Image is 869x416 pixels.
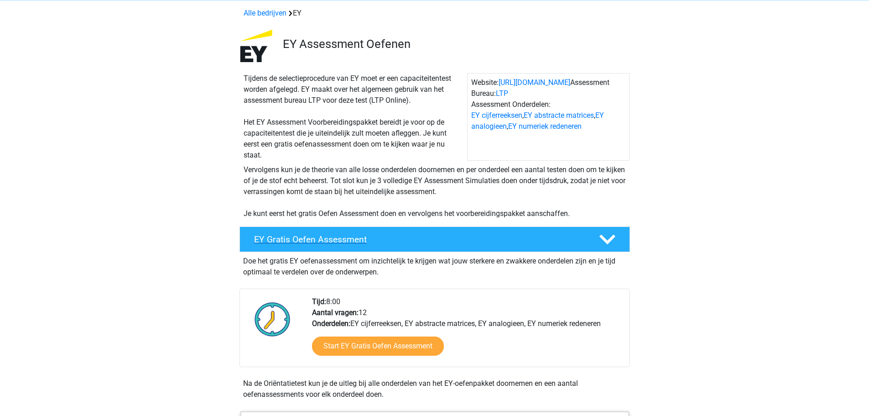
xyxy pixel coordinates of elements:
[240,164,630,219] div: Vervolgens kun je de theorie van alle losse onderdelen doornemen en per onderdeel een aantal test...
[254,234,584,245] h4: EY Gratis Oefen Assessment
[283,37,623,51] h3: EY Assessment Oefenen
[312,297,326,306] b: Tijd:
[305,296,629,367] div: 8:00 12 EY cijferreeksen, EY abstracte matrices, EY analogieen, EY numeriek redeneren
[467,73,630,161] div: Website: Assessment Bureau: Assessment Onderdelen: , , ,
[250,296,296,342] img: Klok
[236,226,634,252] a: EY Gratis Oefen Assessment
[312,337,444,356] a: Start EY Gratis Oefen Assessment
[239,378,630,400] div: Na de Oriëntatietest kun je de uitleg bij alle onderdelen van het EY-oefenpakket doornemen en een...
[312,319,350,328] b: Onderdelen:
[240,73,467,161] div: Tijdens de selectieprocedure van EY moet er een capaciteitentest worden afgelegd. EY maakt over h...
[508,122,582,131] a: EY numeriek redeneren
[496,89,508,98] a: LTP
[471,111,522,120] a: EY cijferreeksen
[239,252,630,278] div: Doe het gratis EY oefenassessment om inzichtelijk te krijgen wat jouw sterkere en zwakkere onderd...
[244,9,286,17] a: Alle bedrijven
[499,78,570,87] a: [URL][DOMAIN_NAME]
[524,111,594,120] a: EY abstracte matrices
[312,308,359,317] b: Aantal vragen:
[240,8,630,19] div: EY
